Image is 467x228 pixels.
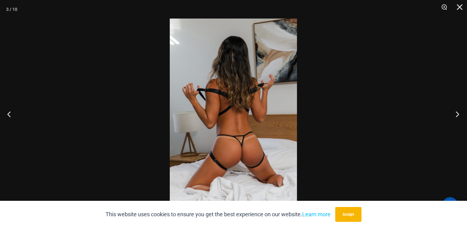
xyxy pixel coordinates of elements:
[444,99,467,129] button: Next
[6,5,17,14] div: 3 / 10
[170,19,297,209] img: Truth or Dare Black 1905 Bodysuit 611 Micro 05
[106,210,331,219] p: This website uses cookies to ensure you get the best experience on our website.
[302,211,331,217] a: Learn more
[335,207,361,222] button: Accept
